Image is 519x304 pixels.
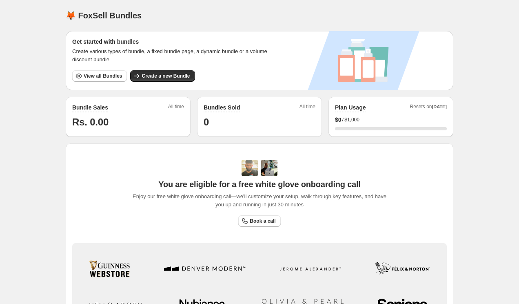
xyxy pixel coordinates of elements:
h1: Rs. 0.00 [72,116,184,129]
span: [DATE] [432,104,447,109]
button: Create a new Bundle [130,70,195,82]
img: Adi [242,160,258,176]
div: / [335,116,447,124]
span: All time [168,103,184,112]
span: View all Bundles [84,73,122,79]
h1: 0 [204,116,315,129]
h2: Plan Usage [335,103,366,112]
h1: 🦊 FoxSell Bundles [66,11,142,20]
span: $1,000 [344,116,359,123]
span: Create various types of bundle, a fixed bundle page, a dynamic bundle or a volume discount bundle [72,47,275,64]
h3: Get started with bundles [72,38,275,46]
span: Enjoy our free white glove onboarding call—we'll customize your setup, walk through key features,... [129,192,391,209]
span: Book a call [250,218,275,224]
span: Resets on [410,103,447,112]
h2: Bundle Sales [72,103,108,112]
button: View all Bundles [72,70,127,82]
img: Prakhar [261,160,277,176]
span: You are eligible for a free white glove onboarding call [158,179,360,189]
a: Book a call [238,215,280,227]
h2: Bundles Sold [204,103,240,112]
span: Create a new Bundle [142,73,190,79]
span: $ 0 [335,116,342,124]
span: All time [299,103,315,112]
